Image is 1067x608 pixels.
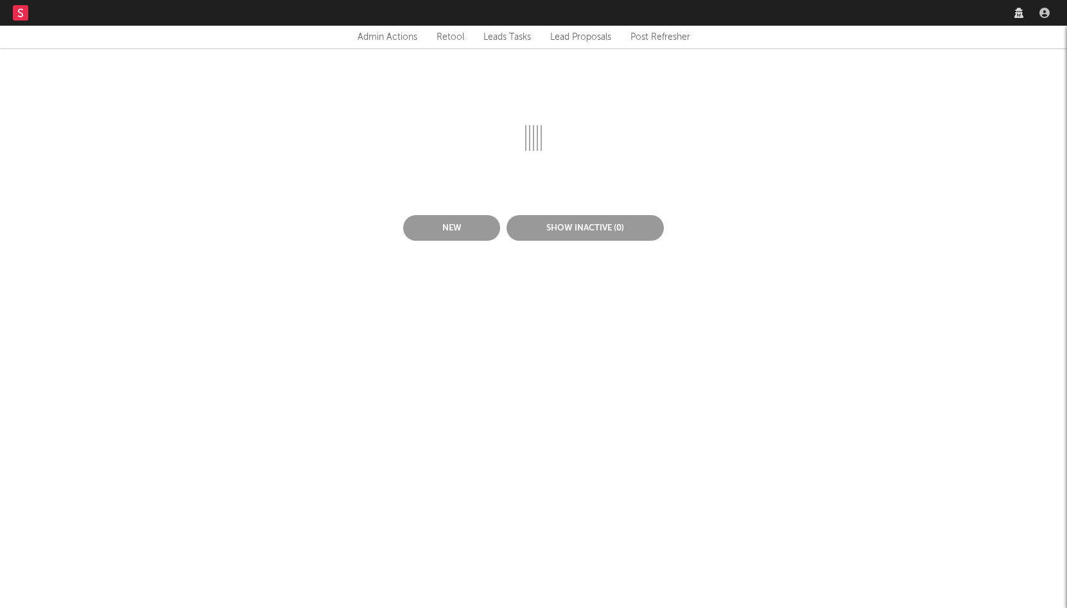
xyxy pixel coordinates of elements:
a: Retool [437,30,464,45]
a: Leads Tasks [483,30,531,45]
div: Admin Actions [358,30,417,45]
button: Show inactive (0) [507,215,664,241]
a: Lead Proposals [550,30,611,45]
button: New [403,215,500,241]
a: Post Refresher [630,30,690,45]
